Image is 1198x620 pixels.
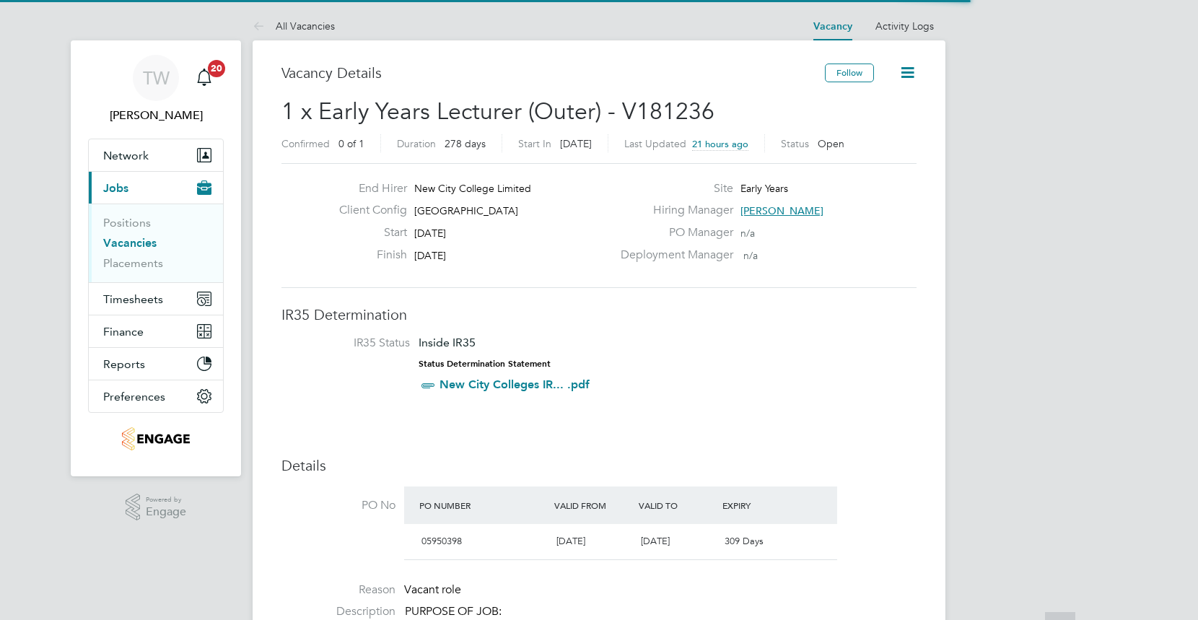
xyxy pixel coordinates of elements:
span: [DATE] [414,227,446,240]
span: 278 days [445,137,486,150]
label: Status [781,137,809,150]
span: [GEOGRAPHIC_DATA] [414,204,518,217]
span: Engage [146,506,186,518]
button: Timesheets [89,283,223,315]
span: Finance [103,325,144,339]
span: Vacant role [404,582,461,597]
div: Valid From [551,492,635,518]
span: Reports [103,357,145,371]
button: Jobs [89,172,223,204]
span: 309 Days [725,535,764,547]
span: Inside IR35 [419,336,476,349]
span: 1 x Early Years Lecturer (Outer) - V181236 [281,97,714,126]
p: PURPOSE OF JOB: [405,604,917,619]
a: Activity Logs [875,19,934,32]
a: 20 [190,55,219,101]
div: PO Number [416,492,551,518]
label: Finish [328,248,407,263]
label: Hiring Manager [612,203,733,218]
button: Finance [89,315,223,347]
label: Deployment Manager [612,248,733,263]
a: Vacancy [813,20,852,32]
span: TW [143,69,170,87]
label: PO No [281,498,395,513]
button: Follow [825,64,874,82]
label: IR35 Status [296,336,410,351]
span: [DATE] [556,535,585,547]
span: [DATE] [641,535,670,547]
a: Powered byEngage [126,494,187,521]
img: jambo-logo-retina.png [122,427,189,450]
span: 0 of 1 [338,137,364,150]
span: [PERSON_NAME] [740,204,823,217]
span: Tamsin Wisken [88,107,224,124]
span: [DATE] [414,249,446,262]
a: Placements [103,256,163,270]
span: Preferences [103,390,165,403]
span: Open [818,137,844,150]
span: 20 [208,60,225,77]
button: Reports [89,348,223,380]
span: n/a [743,249,758,262]
label: Site [612,181,733,196]
a: Vacancies [103,236,157,250]
span: Network [103,149,149,162]
span: 05950398 [421,535,462,547]
label: End Hirer [328,181,407,196]
label: Last Updated [624,137,686,150]
span: [DATE] [560,137,592,150]
label: Reason [281,582,395,598]
div: Valid To [635,492,720,518]
a: Go to home page [88,427,224,450]
span: Jobs [103,181,128,195]
span: n/a [740,227,755,240]
label: Duration [397,137,436,150]
span: Early Years [740,182,788,195]
strong: Status Determination Statement [419,359,551,369]
a: All Vacancies [253,19,335,32]
button: Network [89,139,223,171]
label: Confirmed [281,137,330,150]
span: New City College Limited [414,182,531,195]
h3: Vacancy Details [281,64,825,82]
label: Description [281,604,395,619]
label: Start [328,225,407,240]
span: Timesheets [103,292,163,306]
label: PO Manager [612,225,733,240]
h3: IR35 Determination [281,305,917,324]
a: New City Colleges IR... .pdf [440,377,590,391]
a: TW[PERSON_NAME] [88,55,224,124]
a: Positions [103,216,151,230]
span: 21 hours ago [692,138,748,150]
label: Client Config [328,203,407,218]
div: Jobs [89,204,223,282]
button: Preferences [89,380,223,412]
span: Powered by [146,494,186,506]
h3: Details [281,456,917,475]
nav: Main navigation [71,40,241,476]
div: Expiry [719,492,803,518]
label: Start In [518,137,551,150]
